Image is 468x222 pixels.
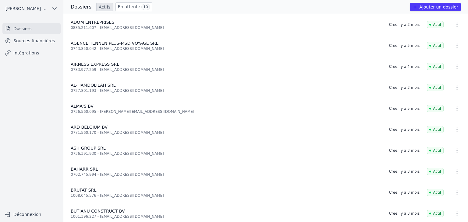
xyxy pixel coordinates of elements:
span: [PERSON_NAME] ET PARTNERS SRL [5,5,49,12]
button: Ajouter un dossier [410,3,461,11]
span: Actif [427,189,444,196]
span: Actif [427,147,444,154]
div: Créé il y a 3 mois [389,22,420,27]
span: ALMA'S BV [71,104,94,109]
span: AGENCE TENNEN PLUS-MSD VOYAGE SRL [71,41,158,46]
div: Créé il y a 3 mois [389,169,420,174]
div: 0885.211.607 - [EMAIL_ADDRESS][DOMAIN_NAME] [71,25,382,30]
a: Actifs [96,3,113,11]
div: 0783.977.259 - [EMAIL_ADDRESS][DOMAIN_NAME] [71,67,382,72]
div: Créé il y a 5 mois [389,127,420,132]
span: BUTIANU CONSTRUCT BV [71,209,125,213]
span: Actif [427,84,444,91]
div: Créé il y a 3 mois [389,148,420,153]
span: Actif [427,168,444,175]
div: Créé il y a 4 mois [389,64,420,69]
div: Créé il y a 5 mois [389,106,420,111]
span: ASH GROUP SRL [71,146,106,151]
span: Actif [427,105,444,112]
div: 0727.801.193 - [EMAIL_ADDRESS][DOMAIN_NAME] [71,88,382,93]
a: Intégrations [2,47,61,58]
a: Dossiers [2,23,61,34]
div: 0736.560.095 - [PERSON_NAME][EMAIL_ADDRESS][DOMAIN_NAME] [71,109,382,114]
button: Déconnexion [2,210,61,219]
span: Actif [427,63,444,70]
div: 0771.560.170 - [EMAIL_ADDRESS][DOMAIN_NAME] [71,130,382,135]
span: BAHARR SRL [71,167,98,172]
span: ADOM ENTREPRISES [71,20,114,25]
span: Actif [427,126,444,133]
div: 1008.045.576 - [EMAIL_ADDRESS][DOMAIN_NAME] [71,193,382,198]
span: AL-HAMDOLILAH SRL [71,83,115,88]
button: [PERSON_NAME] ET PARTNERS SRL [2,4,61,13]
div: 0702.745.994 - [EMAIL_ADDRESS][DOMAIN_NAME] [71,172,382,177]
div: Créé il y a 3 mois [389,211,420,216]
span: AIRNESS EXPRESS SRL [71,62,119,67]
span: Actif [427,42,444,49]
div: Créé il y a 3 mois [389,190,420,195]
span: Actif [427,21,444,28]
div: 0743.850.042 - [EMAIL_ADDRESS][DOMAIN_NAME] [71,46,382,51]
a: Sources financières [2,35,61,46]
span: ARD BELGIUM BV [71,125,108,130]
span: Actif [427,210,444,217]
span: 10 [141,4,150,10]
div: 1001.396.227 - [EMAIL_ADDRESS][DOMAIN_NAME] [71,214,382,219]
a: En attente 10 [115,2,152,11]
span: BRUFAT SRL [71,188,96,193]
div: Créé il y a 3 mois [389,85,420,90]
div: 0736.391.930 - [EMAIL_ADDRESS][DOMAIN_NAME] [71,151,382,156]
div: Créé il y a 5 mois [389,43,420,48]
h3: Dossiers [71,3,91,11]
